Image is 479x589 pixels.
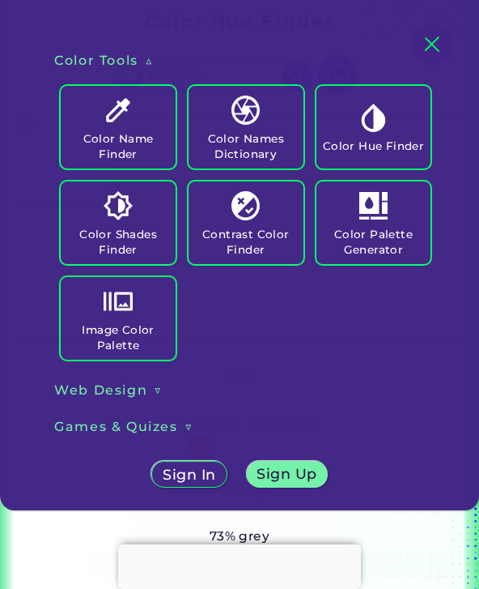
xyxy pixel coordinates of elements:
[359,191,388,220] img: icon_col_pal_col_white.svg
[310,175,438,271] a: Color Palette Generator
[231,191,260,220] img: icon_color_contrast_white.svg
[54,175,182,271] a: Color Shades Finder
[54,52,138,70] h3: Color Tools
[67,227,169,258] h5: Color Shades Finder
[210,526,270,547] h5: 73% grey
[54,271,182,366] a: Image Color Palette
[54,79,182,175] a: Color Name Finder
[104,96,132,124] img: icon_color_name_finder_white.svg
[182,79,310,175] a: Color Names Dictionary
[67,322,169,353] h5: Image Color Palette
[54,382,147,399] h3: Web Design
[184,418,194,436] h3: ▽
[54,418,177,436] h3: Games & Quizes
[195,227,297,258] h5: Contrast Color Finder
[210,504,270,523] h3: Pastel
[182,175,310,271] a: Contrast Color Finder
[118,544,361,585] iframe: Advertisement
[104,191,132,220] img: icon_color_shades_white.svg
[104,287,132,315] img: icon_palette_from_image_white.svg
[145,52,155,70] h3: △
[359,104,388,132] img: icon_color_hue_white.svg
[151,461,227,487] a: Sign In
[163,467,216,482] h5: Sign In
[247,461,328,487] a: Sign Up
[256,467,317,481] h5: Sign Up
[323,139,425,154] h5: Color Hue Finder
[323,227,425,258] h5: Color Palette Generator
[310,79,438,175] a: Color Hue Finder
[154,382,163,399] h3: ▽
[195,131,297,162] h5: Color Names Dictionary
[67,131,169,162] h5: Color Name Finder
[231,96,260,124] img: icon_color_names_dictionary_white.svg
